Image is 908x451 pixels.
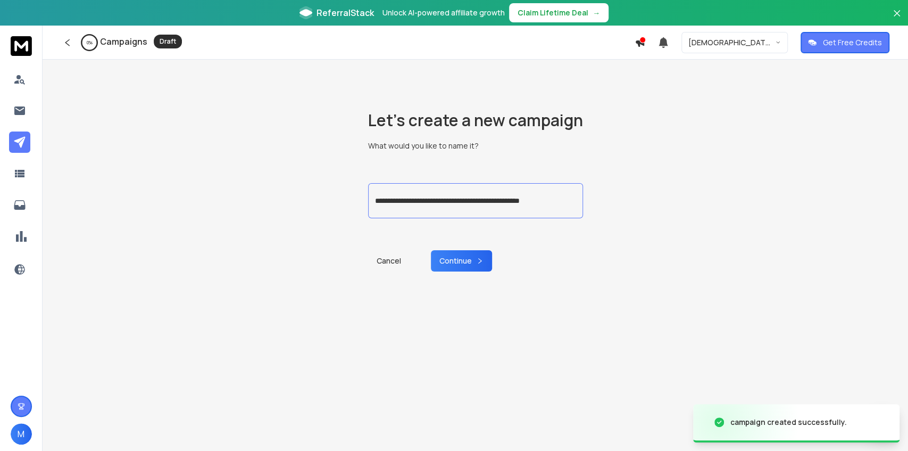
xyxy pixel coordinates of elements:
[801,32,889,53] button: Get Free Credits
[593,7,600,18] span: →
[431,250,492,272] button: Continue
[154,35,182,48] div: Draft
[87,39,93,46] p: 0 %
[509,3,609,22] button: Claim Lifetime Deal→
[688,37,775,48] p: [DEMOGRAPHIC_DATA][PERSON_NAME]
[382,7,505,18] p: Unlock AI-powered affiliate growth
[890,6,904,32] button: Close banner
[368,111,583,130] h1: Let’s create a new campaign
[368,250,410,272] a: Cancel
[316,6,374,19] span: ReferralStack
[100,35,147,48] h1: Campaigns
[823,37,882,48] p: Get Free Credits
[11,423,32,445] button: M
[730,417,847,428] div: campaign created successfully.
[368,141,583,151] p: What would you like to name it?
